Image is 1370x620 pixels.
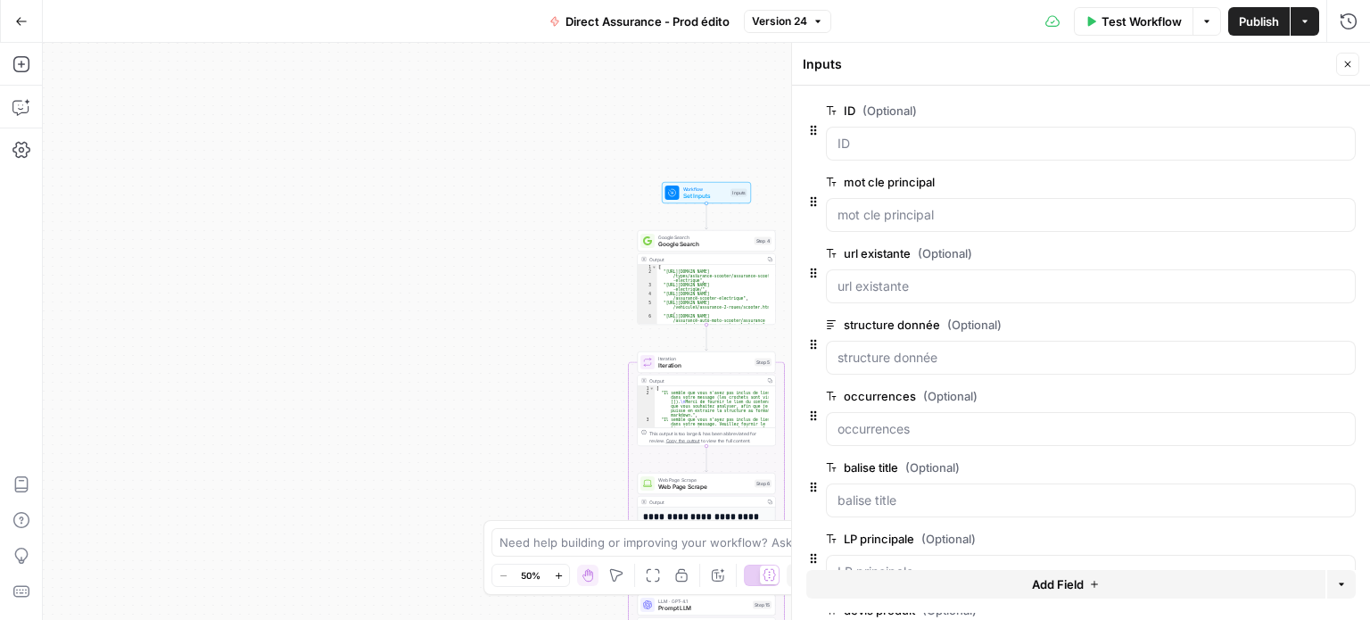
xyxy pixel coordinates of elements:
span: Publish [1239,12,1279,30]
div: IterationIterationStep 5Output[ "Il semble que vous n'avez pas inclus de lien dans votre message ... [638,351,776,446]
input: balise title [838,492,1344,509]
button: Version 24 [744,10,831,33]
div: 3 [638,417,655,444]
button: Add Field [806,570,1325,599]
span: Google Search [658,234,751,241]
label: balise title [826,459,1255,476]
span: (Optional) [918,244,972,262]
span: Web Page Scrape [658,476,751,484]
div: Output [649,499,762,506]
label: occurrences [826,387,1255,405]
span: Prompt LLM [658,604,749,613]
span: Iteration [658,361,751,370]
g: Edge from step_5 to step_6 [706,446,708,472]
span: LLM · GPT-4.1 [658,598,749,605]
label: mot cle principal [826,173,1255,191]
div: This output is too large & has been abbreviated for review. to view the full content. [649,430,772,444]
div: 4 [638,292,657,301]
div: 5 [638,301,657,314]
div: Output [649,377,762,384]
div: WorkflowSet InputsInputs [638,182,776,203]
span: Direct Assurance - Prod édito [565,12,730,30]
span: Version 24 [752,13,807,29]
div: Inputs [730,189,747,197]
span: Add Field [1032,575,1084,593]
g: Edge from step_4 to step_5 [706,325,708,351]
label: ID [826,102,1255,120]
div: 3 [638,283,657,292]
input: ID [838,135,1344,153]
button: Test Workflow [1074,7,1193,36]
div: Google SearchGoogle SearchStep 4Output[ "[URL][DOMAIN_NAME] /types/assurance-scooter/assurance-sc... [638,230,776,325]
div: Output [649,256,762,263]
span: (Optional) [923,387,978,405]
span: (Optional) [862,102,917,120]
div: 2 [638,269,657,283]
div: Step 4 [755,237,772,245]
input: LP principale [838,563,1344,581]
div: 1 [638,265,657,269]
input: occurrences [838,420,1344,438]
button: Direct Assurance - Prod édito [539,7,740,36]
span: Web Page Scrape [658,483,751,492]
input: mot cle principal [838,206,1344,224]
span: (Optional) [921,530,976,548]
span: Copy the output [666,438,700,443]
label: LP principale [826,530,1255,548]
div: 2 [638,391,655,417]
input: structure donnée [838,349,1344,367]
div: Step 6 [755,480,772,488]
button: Publish [1228,7,1290,36]
span: Google Search [658,240,751,249]
g: Edge from start to step_4 [706,203,708,229]
div: Step 15 [753,601,772,609]
label: structure donnée [826,316,1255,334]
span: Test Workflow [1102,12,1182,30]
div: 1 [638,386,655,391]
span: Toggle code folding, rows 1 through 7 [649,386,655,391]
div: Step 5 [755,359,772,367]
span: 50% [521,568,541,583]
span: Iteration [658,355,751,362]
div: 6 [638,314,657,327]
div: Inputs [803,55,1331,73]
label: url existante [826,244,1255,262]
span: Workflow [683,186,728,193]
span: (Optional) [947,316,1002,334]
input: url existante [838,277,1344,295]
span: Set Inputs [683,192,728,201]
span: (Optional) [905,459,960,476]
span: Toggle code folding, rows 1 through 11 [652,265,657,269]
